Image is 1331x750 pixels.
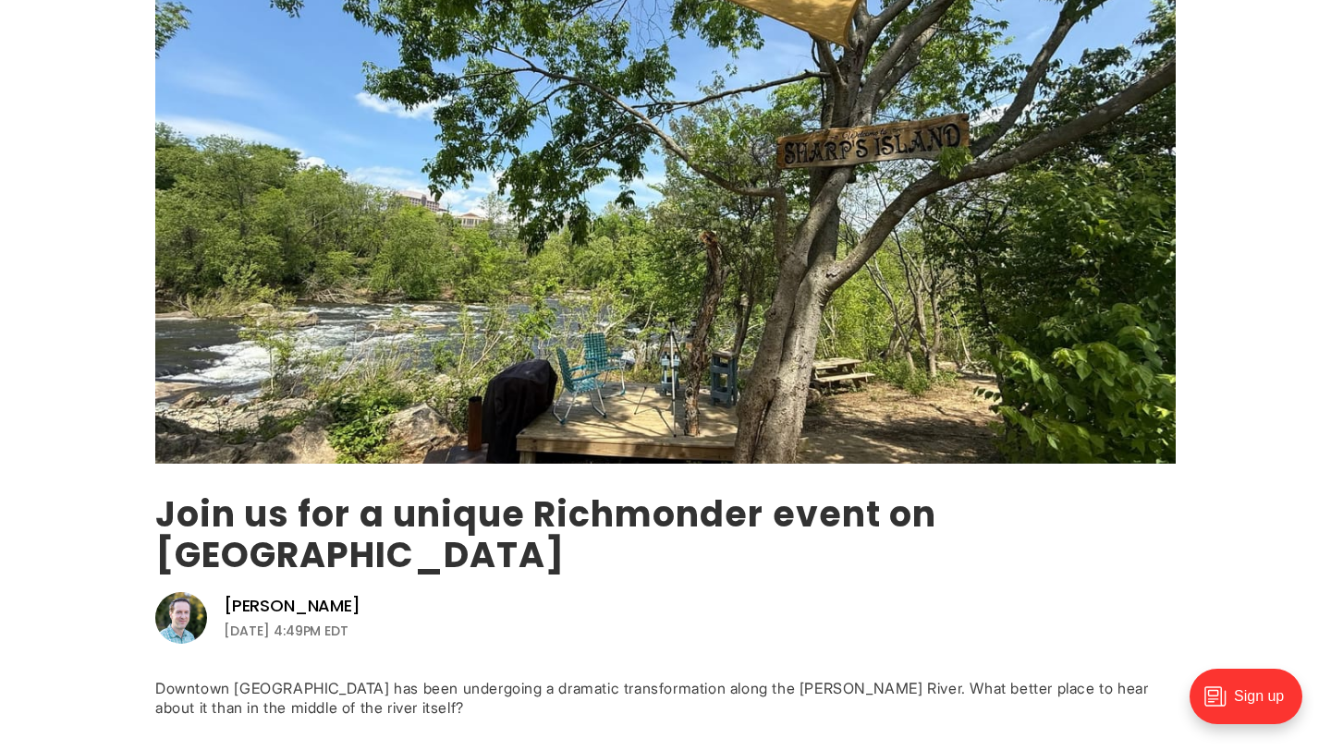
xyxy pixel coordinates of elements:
[224,620,348,642] time: [DATE] 4:49PM EDT
[155,592,207,644] img: Michael Phillips
[224,595,360,617] a: [PERSON_NAME]
[1174,659,1331,750] iframe: portal-trigger
[155,490,936,579] a: Join us for a unique Richmonder event on [GEOGRAPHIC_DATA]
[155,679,1176,718] div: Downtown [GEOGRAPHIC_DATA] has been undergoing a dramatic transformation along the [PERSON_NAME] ...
